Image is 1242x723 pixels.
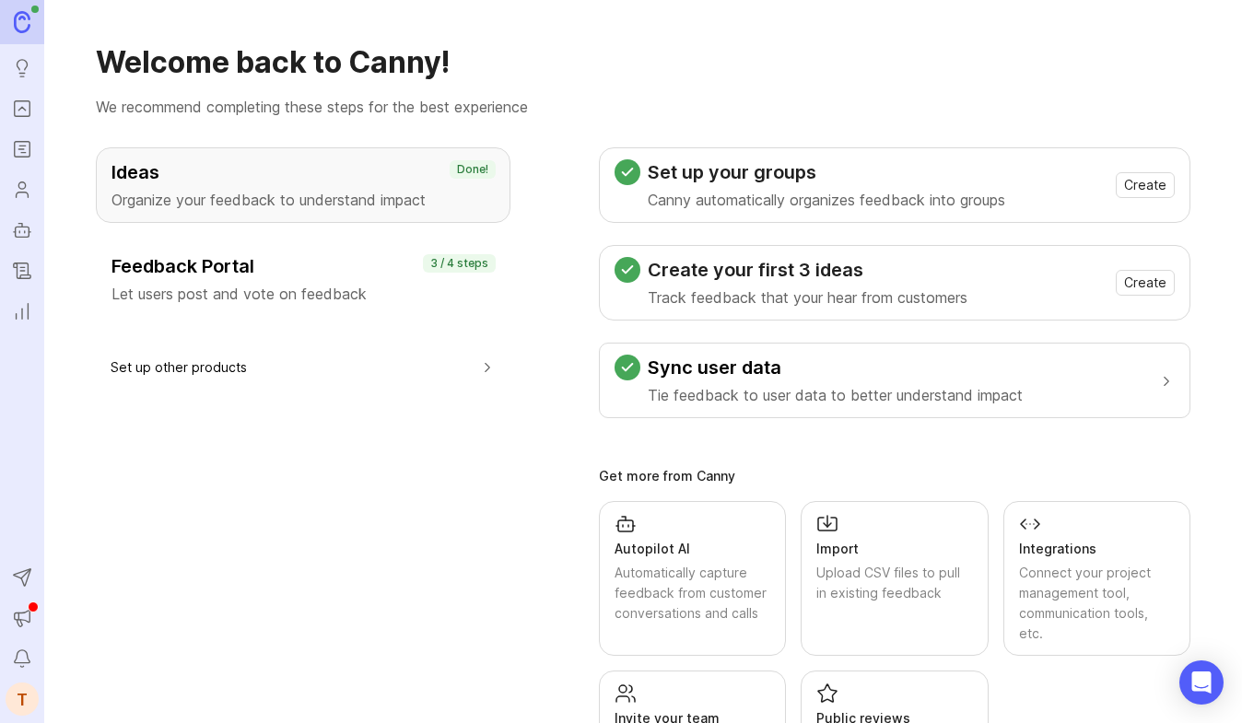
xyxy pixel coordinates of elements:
[111,189,495,211] p: Organize your feedback to understand impact
[6,254,39,287] a: Changelog
[648,384,1023,406] p: Tie feedback to user data to better understand impact
[1116,172,1175,198] button: Create
[6,133,39,166] a: Roadmaps
[6,52,39,85] a: Ideas
[6,214,39,247] a: Autopilot
[1124,176,1166,194] span: Create
[816,539,972,559] div: Import
[6,295,39,328] a: Reporting
[6,173,39,206] a: Users
[6,642,39,675] button: Notifications
[648,159,1005,185] h3: Set up your groups
[1019,563,1175,644] div: Connect your project management tool, communication tools, etc.
[599,501,786,656] a: Autopilot AIAutomatically capture feedback from customer conversations and calls
[1179,660,1224,705] div: Open Intercom Messenger
[111,283,495,305] p: Let users post and vote on feedback
[111,253,495,279] h3: Feedback Portal
[96,147,510,223] button: IdeasOrganize your feedback to understand impactDone!
[816,563,972,603] div: Upload CSV files to pull in existing feedback
[1116,270,1175,296] button: Create
[801,501,988,656] a: ImportUpload CSV files to pull in existing feedback
[430,256,488,271] p: 3 / 4 steps
[615,563,770,624] div: Automatically capture feedback from customer conversations and calls
[6,92,39,125] a: Portal
[1003,501,1190,656] a: IntegrationsConnect your project management tool, communication tools, etc.
[648,286,967,309] p: Track feedback that your hear from customers
[14,11,30,32] img: Canny Home
[615,539,770,559] div: Autopilot AI
[615,344,1175,417] button: Sync user dataTie feedback to user data to better understand impact
[96,241,510,317] button: Feedback PortalLet users post and vote on feedback3 / 4 steps
[648,257,967,283] h3: Create your first 3 ideas
[6,561,39,594] button: Send to Autopilot
[6,601,39,635] button: Announcements
[96,96,1190,118] p: We recommend completing these steps for the best experience
[648,189,1005,211] p: Canny automatically organizes feedback into groups
[457,162,488,177] p: Done!
[96,44,1190,81] h1: Welcome back to Canny!
[111,346,496,388] button: Set up other products
[1124,274,1166,292] span: Create
[1019,539,1175,559] div: Integrations
[648,355,1023,380] h3: Sync user data
[6,682,39,716] button: T
[599,470,1190,483] div: Get more from Canny
[111,159,495,185] h3: Ideas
